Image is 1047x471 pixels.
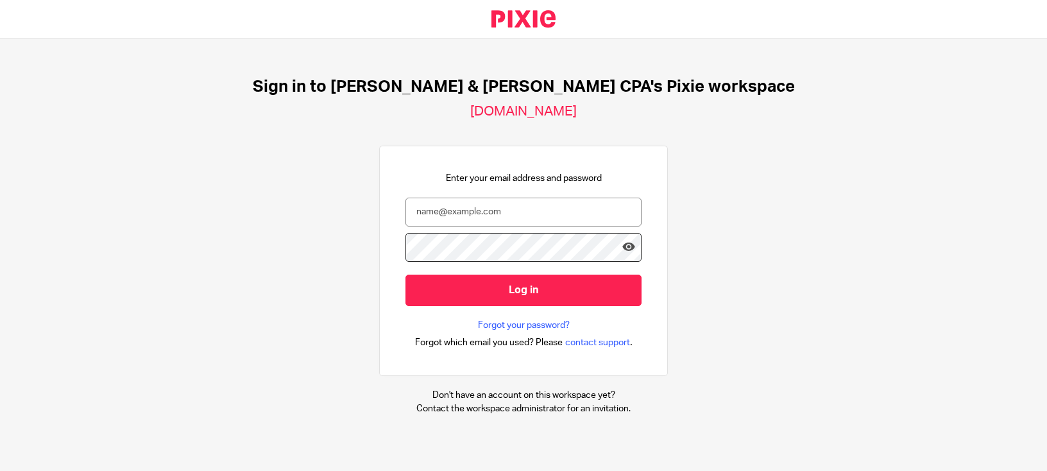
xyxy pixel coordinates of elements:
span: Forgot which email you used? Please [415,336,563,349]
a: Forgot your password? [478,319,570,332]
h2: [DOMAIN_NAME] [470,103,577,120]
p: Enter your email address and password [446,172,602,185]
input: Log in [405,275,642,306]
h1: Sign in to [PERSON_NAME] & [PERSON_NAME] CPA's Pixie workspace [253,77,795,97]
span: contact support [565,336,630,349]
input: name@example.com [405,198,642,227]
p: Don't have an account on this workspace yet? [416,389,631,402]
p: Contact the workspace administrator for an invitation. [416,402,631,415]
div: . [415,335,633,350]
